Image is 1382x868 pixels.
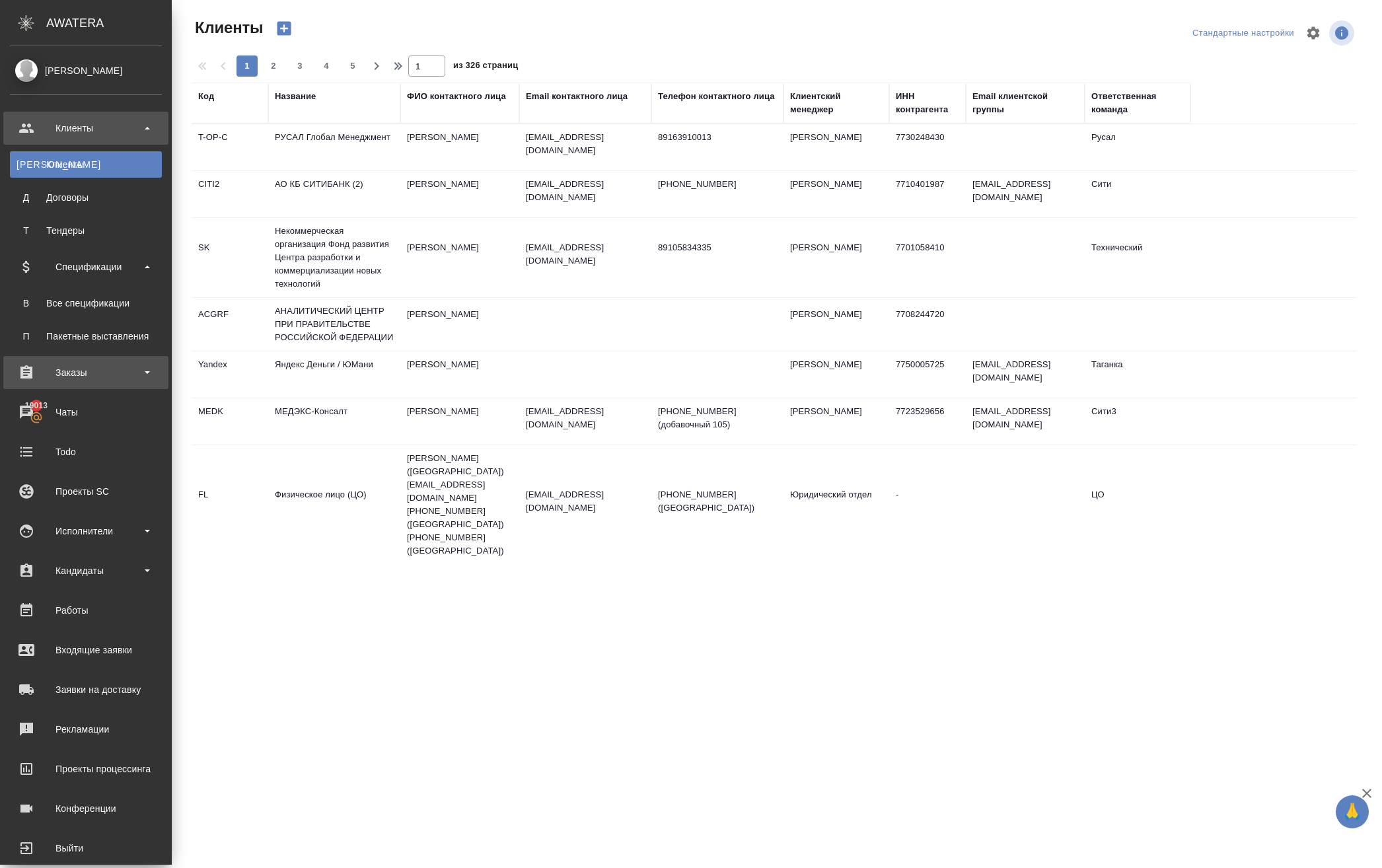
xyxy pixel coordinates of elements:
td: [PERSON_NAME] ([GEOGRAPHIC_DATA]) [EMAIL_ADDRESS][DOMAIN_NAME] [PHONE_NUMBER] ([GEOGRAPHIC_DATA])... [400,445,519,564]
div: Телефон контактного лица [658,90,775,103]
div: Работы [10,600,162,620]
td: [PERSON_NAME] [400,398,519,445]
td: 7701058410 [889,235,966,281]
div: [PERSON_NAME] [10,63,162,78]
span: из 326 страниц [453,57,518,77]
td: Юридический отдел [783,482,889,528]
button: 4 [316,55,337,77]
button: 5 [342,55,363,77]
span: 19013 [17,399,55,412]
td: ACGRF [192,301,268,347]
a: Проекты SC [3,475,168,508]
a: [PERSON_NAME]Клиенты [10,151,162,178]
div: Все спецификации [17,297,155,310]
td: Физическое лицо (ЦО) [268,482,400,528]
a: Рекламации [3,713,168,746]
td: [PERSON_NAME] [783,301,889,347]
td: [PERSON_NAME] [400,124,519,170]
div: Код [198,90,214,103]
td: МЕДЭКС-Консалт [268,398,400,445]
div: Входящие заявки [10,640,162,660]
a: 19013Чаты [3,396,168,429]
div: Кандидаты [10,561,162,581]
p: 89105834335 [658,241,777,254]
div: Проекты SC [10,482,162,501]
a: ППакетные выставления [10,323,162,349]
td: Сити3 [1085,398,1190,445]
p: 89163910013 [658,131,777,144]
div: ФИО контактного лица [407,90,506,103]
button: 3 [289,55,310,77]
div: Проекты процессинга [10,759,162,779]
a: Заявки на доставку [3,673,168,706]
div: Тендеры [17,224,155,237]
div: Клиенты [10,118,162,138]
a: Работы [3,594,168,627]
td: T-OP-C [192,124,268,170]
td: FL [192,482,268,528]
div: Чаты [10,402,162,422]
p: [EMAIL_ADDRESS][DOMAIN_NAME] [526,241,645,268]
button: Создать [268,17,300,40]
td: АО КБ СИТИБАНК (2) [268,171,400,217]
div: split button [1189,23,1297,44]
td: [PERSON_NAME] [783,124,889,170]
button: 2 [263,55,284,77]
div: Заявки на доставку [10,680,162,700]
td: 7730248430 [889,124,966,170]
td: 7710401987 [889,171,966,217]
div: Название [275,90,316,103]
p: [EMAIL_ADDRESS][DOMAIN_NAME] [526,405,645,431]
td: [PERSON_NAME] [400,171,519,217]
span: 3 [289,59,310,73]
div: ИНН контрагента [896,90,959,116]
span: 4 [316,59,337,73]
td: - [889,482,966,528]
td: SK [192,235,268,281]
div: Пакетные выставления [17,330,155,343]
span: 🙏 [1341,798,1364,826]
td: 7750005725 [889,351,966,398]
div: Заказы [10,363,162,382]
a: Входящие заявки [3,633,168,667]
p: [PHONE_NUMBER] [658,178,777,191]
td: [PERSON_NAME] [400,235,519,281]
a: ВВсе спецификации [10,290,162,316]
td: 7708244720 [889,301,966,347]
div: Спецификации [10,257,162,277]
p: [EMAIL_ADDRESS][DOMAIN_NAME] [526,131,645,157]
p: [EMAIL_ADDRESS][DOMAIN_NAME] [526,488,645,515]
td: [EMAIL_ADDRESS][DOMAIN_NAME] [966,398,1085,445]
span: 5 [342,59,363,73]
td: [EMAIL_ADDRESS][DOMAIN_NAME] [966,351,1085,398]
p: [EMAIL_ADDRESS][DOMAIN_NAME] [526,178,645,204]
div: AWATERA [46,10,172,36]
div: Клиентский менеджер [790,90,883,116]
td: Таганка [1085,351,1190,398]
td: [PERSON_NAME] [783,235,889,281]
td: Сити [1085,171,1190,217]
td: Русал [1085,124,1190,170]
a: Выйти [3,832,168,865]
td: РУСАЛ Глобал Менеджмент [268,124,400,170]
a: Проекты процессинга [3,752,168,785]
span: Клиенты [192,17,263,38]
p: [PHONE_NUMBER] (добавочный 105) [658,405,777,431]
td: CITI2 [192,171,268,217]
div: Договоры [17,191,155,204]
td: [PERSON_NAME] [400,351,519,398]
div: Todo [10,442,162,462]
div: Ответственная команда [1091,90,1184,116]
div: Конференции [10,799,162,818]
td: Yandex [192,351,268,398]
div: Выйти [10,838,162,858]
div: Исполнители [10,521,162,541]
span: Настроить таблицу [1297,17,1329,49]
span: 2 [263,59,284,73]
td: ЦО [1085,482,1190,528]
td: [PERSON_NAME] [400,301,519,347]
td: Яндекс Деньги / ЮМани [268,351,400,398]
td: [EMAIL_ADDRESS][DOMAIN_NAME] [966,171,1085,217]
td: 7723529656 [889,398,966,445]
td: [PERSON_NAME] [783,398,889,445]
